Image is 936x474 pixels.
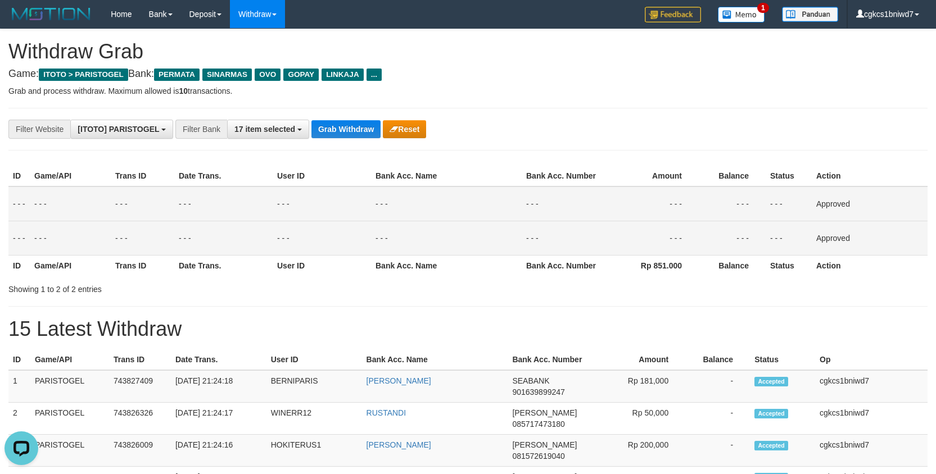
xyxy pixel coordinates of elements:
h4: Game: Bank: [8,69,928,80]
td: - - - [522,221,603,255]
img: MOTION_logo.png [8,6,94,22]
span: SEABANK [512,376,549,385]
th: Game/API [30,255,111,276]
td: 1 [8,370,30,403]
span: [PERSON_NAME] [512,440,577,449]
td: - - - [603,186,699,221]
td: - - - [8,221,30,255]
th: Bank Acc. Name [371,255,522,276]
td: 743826326 [109,403,171,435]
th: Bank Acc. Number [522,255,603,276]
th: Action [812,166,928,186]
td: Rp 200,000 [592,435,685,467]
td: BERNIPARIS [266,370,362,403]
td: - - - [111,186,174,221]
th: Amount [603,166,699,186]
p: Grab and process withdraw. Maximum allowed is transactions. [8,85,928,97]
td: PARISTOGEL [30,403,109,435]
button: Open LiveChat chat widget [4,4,38,38]
img: Feedback.jpg [645,7,701,22]
h1: 15 Latest Withdraw [8,318,928,340]
a: RUSTANDI [367,408,406,417]
td: - - - [522,186,603,221]
strong: 10 [179,86,188,95]
td: - - - [273,221,371,255]
span: Copy 081572619040 to clipboard [512,452,564,461]
td: 743827409 [109,370,171,403]
th: Bank Acc. Number [522,166,603,186]
span: Accepted [754,409,788,418]
td: - - - [371,186,522,221]
th: Status [766,255,812,276]
th: Bank Acc. Name [371,166,522,186]
div: Filter Bank [175,120,227,139]
th: Amount [592,349,685,370]
td: HOKITERUS1 [266,435,362,467]
th: Rp 851.000 [603,255,699,276]
th: Trans ID [111,255,174,276]
span: SINARMAS [202,69,252,81]
th: Balance [685,349,750,370]
th: ID [8,255,30,276]
span: PERMATA [154,69,200,81]
th: User ID [273,166,371,186]
span: OVO [255,69,281,81]
th: Status [750,349,815,370]
td: Approved [812,186,928,221]
th: Trans ID [109,349,171,370]
td: - - - [766,221,812,255]
a: [PERSON_NAME] [367,376,431,385]
td: PARISTOGEL [30,370,109,403]
td: 743826009 [109,435,171,467]
button: Reset [383,120,426,138]
td: - - - [111,221,174,255]
th: ID [8,166,30,186]
span: [PERSON_NAME] [512,408,577,417]
td: WINERR12 [266,403,362,435]
td: - - - [174,186,273,221]
h1: Withdraw Grab [8,40,928,63]
td: - - - [699,221,766,255]
td: - - - [30,186,111,221]
td: - - - [273,186,371,221]
td: - - - [371,221,522,255]
th: Balance [699,166,766,186]
span: 1 [757,3,769,13]
span: [ITOTO] PARISTOGEL [78,125,159,134]
td: - - - [174,221,273,255]
th: Game/API [30,349,109,370]
span: Copy 085717473180 to clipboard [512,420,564,429]
img: Button%20Memo.svg [718,7,765,22]
th: Date Trans. [171,349,266,370]
span: ITOTO > PARISTOGEL [39,69,128,81]
td: - [685,435,750,467]
td: Approved [812,221,928,255]
th: Game/API [30,166,111,186]
th: User ID [266,349,362,370]
div: Filter Website [8,120,70,139]
td: cgkcs1bniwd7 [815,435,928,467]
th: Action [812,255,928,276]
td: cgkcs1bniwd7 [815,370,928,403]
td: Rp 181,000 [592,370,685,403]
span: LINKAJA [322,69,364,81]
th: Trans ID [111,166,174,186]
td: Rp 50,000 [592,403,685,435]
td: [DATE] 21:24:18 [171,370,266,403]
span: 17 item selected [234,125,295,134]
a: [PERSON_NAME] [367,440,431,449]
td: [DATE] 21:24:17 [171,403,266,435]
th: Status [766,166,812,186]
th: Op [815,349,928,370]
button: 17 item selected [227,120,309,139]
td: - - - [8,186,30,221]
td: 2 [8,403,30,435]
td: - - - [30,221,111,255]
span: Accepted [754,377,788,386]
button: [ITOTO] PARISTOGEL [70,120,173,139]
td: - [685,370,750,403]
td: - - - [603,221,699,255]
button: Grab Withdraw [311,120,381,138]
span: Accepted [754,441,788,450]
td: PARISTOGEL [30,435,109,467]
